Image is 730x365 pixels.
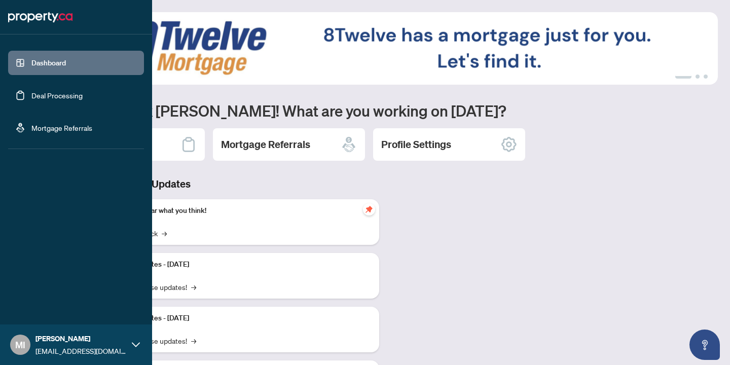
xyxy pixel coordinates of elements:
img: Slide 0 [53,12,718,85]
h1: Welcome back [PERSON_NAME]! What are you working on [DATE]? [53,101,718,120]
span: pushpin [363,203,375,215]
a: Mortgage Referrals [31,123,92,132]
h2: Profile Settings [381,137,451,152]
h3: Brokerage & Industry Updates [53,177,379,191]
span: → [162,228,167,239]
a: Deal Processing [31,91,83,100]
h2: Mortgage Referrals [221,137,310,152]
p: We want to hear what you think! [106,205,371,216]
span: [EMAIL_ADDRESS][DOMAIN_NAME] [35,345,127,356]
button: Open asap [689,330,720,360]
img: logo [8,9,72,25]
a: Dashboard [31,58,66,67]
p: Platform Updates - [DATE] [106,259,371,270]
button: 2 [696,75,700,79]
p: Platform Updates - [DATE] [106,313,371,324]
span: → [191,281,196,293]
button: 3 [704,75,708,79]
span: MI [15,338,25,352]
span: → [191,335,196,346]
span: [PERSON_NAME] [35,333,127,344]
button: 1 [675,75,691,79]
